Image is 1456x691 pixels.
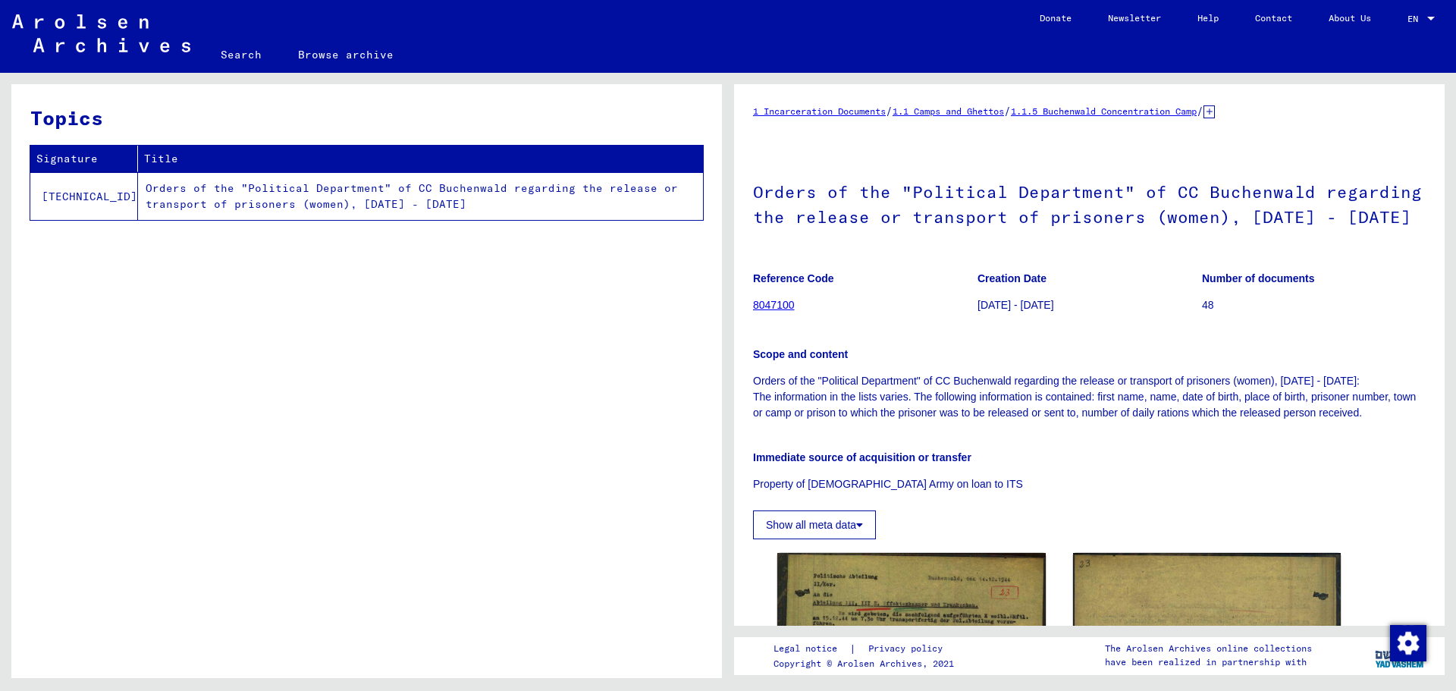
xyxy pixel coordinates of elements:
b: Number of documents [1202,272,1315,284]
p: Orders of the "Political Department" of CC Buchenwald regarding the release or transport of priso... [753,373,1426,421]
b: Scope and content [753,348,848,360]
span: / [886,104,893,118]
p: Property of [DEMOGRAPHIC_DATA] Army on loan to ITS [753,476,1426,492]
td: [TECHNICAL_ID] [30,172,138,220]
b: Creation Date [977,272,1046,284]
div: | [773,641,961,657]
p: have been realized in partnership with [1105,655,1312,669]
th: Signature [30,146,138,172]
a: Search [202,36,280,73]
img: yv_logo.png [1372,636,1429,674]
h3: Topics [30,103,702,133]
button: Show all meta data [753,510,876,539]
a: 1.1 Camps and Ghettos [893,105,1004,117]
p: The Arolsen Archives online collections [1105,642,1312,655]
a: 8047100 [753,299,795,311]
h1: Orders of the "Political Department" of CC Buchenwald regarding the release or transport of priso... [753,157,1426,249]
b: Immediate source of acquisition or transfer [753,451,971,463]
b: Reference Code [753,272,834,284]
p: 48 [1202,297,1426,313]
a: Privacy policy [856,641,961,657]
a: 1.1.5 Buchenwald Concentration Camp [1011,105,1197,117]
a: Legal notice [773,641,849,657]
a: 1 Incarceration Documents [753,105,886,117]
img: Change consent [1390,625,1426,661]
th: Title [138,146,703,172]
span: / [1004,104,1011,118]
p: [DATE] - [DATE] [977,297,1201,313]
span: EN [1407,14,1424,24]
span: / [1197,104,1203,118]
p: Copyright © Arolsen Archives, 2021 [773,657,961,671]
td: Orders of the "Political Department" of CC Buchenwald regarding the release or transport of priso... [138,172,703,220]
img: Arolsen_neg.svg [12,14,190,52]
a: Browse archive [280,36,412,73]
